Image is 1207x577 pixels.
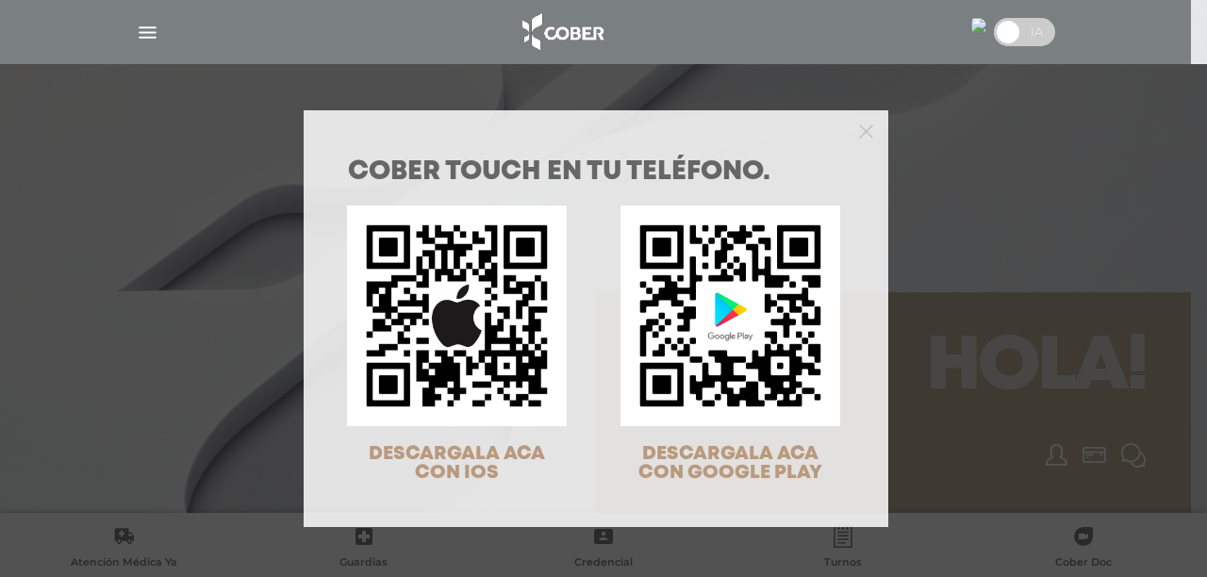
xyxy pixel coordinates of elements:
h1: COBER TOUCH en tu teléfono. [348,159,844,186]
span: DESCARGALA ACA CON IOS [369,445,545,482]
img: qr-code [347,206,567,425]
button: Close [859,122,873,139]
img: qr-code [620,206,840,425]
span: DESCARGALA ACA CON GOOGLE PLAY [638,445,822,482]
